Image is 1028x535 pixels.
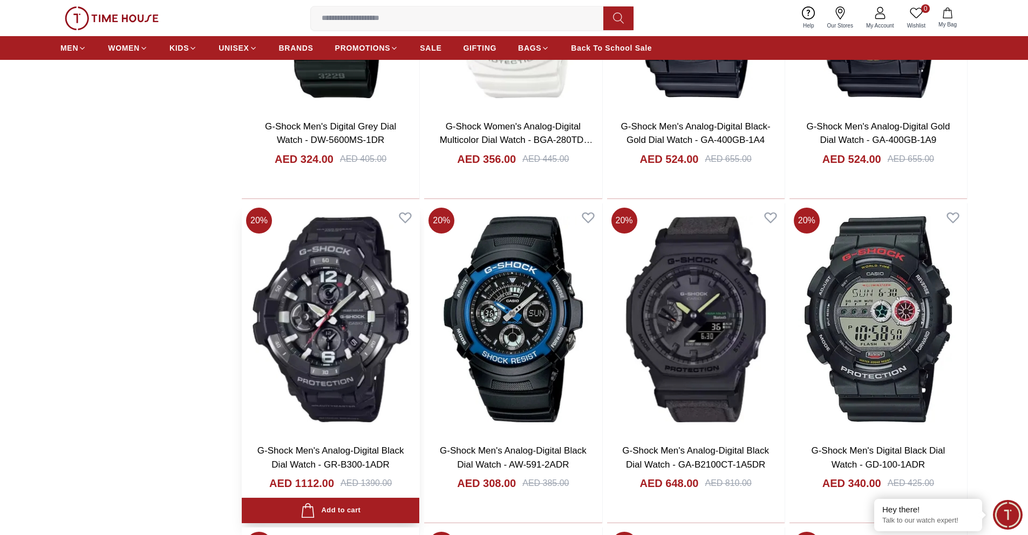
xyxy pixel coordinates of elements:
[822,152,881,167] h4: AED 524.00
[822,476,881,491] h4: AED 340.00
[640,152,699,167] h4: AED 524.00
[463,38,496,58] a: GIFTING
[60,43,78,53] span: MEN
[518,43,541,53] span: BAGS
[621,121,771,146] a: G-Shock Men's Analog-Digital Black-Gold Dial Watch - GA-400GB-1A4
[440,121,593,159] a: G-Shock Women's Analog-Digital Multicolor Dial Watch - BGA-280TD-7ADR
[823,22,857,30] span: Our Stores
[794,208,820,234] span: 20 %
[335,38,399,58] a: PROMOTIONS
[269,476,334,491] h4: AED 1112.00
[796,4,821,32] a: Help
[571,38,652,58] a: Back To School Sale
[65,6,159,30] img: ...
[862,22,898,30] span: My Account
[341,477,392,490] div: AED 1390.00
[340,153,386,166] div: AED 405.00
[279,38,314,58] a: BRANDS
[799,22,819,30] span: Help
[428,208,454,234] span: 20 %
[242,203,419,435] img: G-Shock Men's Analog-Digital Black Dial Watch - GR-B300-1ADR
[640,476,699,491] h4: AED 648.00
[622,445,769,470] a: G-Shock Men's Analog-Digital Black Dial Watch - GA-B2100CT-1A5DR
[420,38,441,58] a: SALE
[275,152,333,167] h4: AED 324.00
[279,43,314,53] span: BRANDS
[806,121,950,146] a: G-Shock Men's Analog-Digital Gold Dial Watch - GA-400GB-1A9
[522,153,569,166] div: AED 445.00
[301,503,360,518] div: Add to cart
[463,43,496,53] span: GIFTING
[888,153,934,166] div: AED 655.00
[705,477,751,490] div: AED 810.00
[108,38,148,58] a: WOMEN
[882,516,974,525] p: Talk to our watch expert!
[246,208,272,234] span: 20 %
[821,4,860,32] a: Our Stores
[921,4,930,13] span: 0
[993,500,1023,530] div: Chat Widget
[219,43,249,53] span: UNISEX
[607,203,785,435] img: G-Shock Men's Analog-Digital Black Dial Watch - GA-B2100CT-1A5DR
[457,152,516,167] h4: AED 356.00
[811,445,945,470] a: G-Shock Men's Digital Black Dial Watch - GD-100-1ADR
[518,38,549,58] a: BAGS
[571,43,652,53] span: Back To School Sale
[522,477,569,490] div: AED 385.00
[611,208,637,234] span: 20 %
[932,5,963,31] button: My Bag
[440,445,587,470] a: G-Shock Men's Analog-Digital Black Dial Watch - AW-591-2ADR
[219,38,257,58] a: UNISEX
[265,121,396,146] a: G-Shock Men's Digital Grey Dial Watch - DW-5600MS-1DR
[420,43,441,53] span: SALE
[169,43,189,53] span: KIDS
[335,43,391,53] span: PROMOTIONS
[457,476,516,491] h4: AED 308.00
[789,203,967,435] img: G-Shock Men's Digital Black Dial Watch - GD-100-1ADR
[903,22,930,30] span: Wishlist
[882,504,974,515] div: Hey there!
[108,43,140,53] span: WOMEN
[257,445,404,470] a: G-Shock Men's Analog-Digital Black Dial Watch - GR-B300-1ADR
[934,20,961,29] span: My Bag
[705,153,751,166] div: AED 655.00
[424,203,602,435] img: G-Shock Men's Analog-Digital Black Dial Watch - AW-591-2ADR
[242,498,419,523] button: Add to cart
[169,38,197,58] a: KIDS
[888,477,934,490] div: AED 425.00
[901,4,932,32] a: 0Wishlist
[60,38,86,58] a: MEN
